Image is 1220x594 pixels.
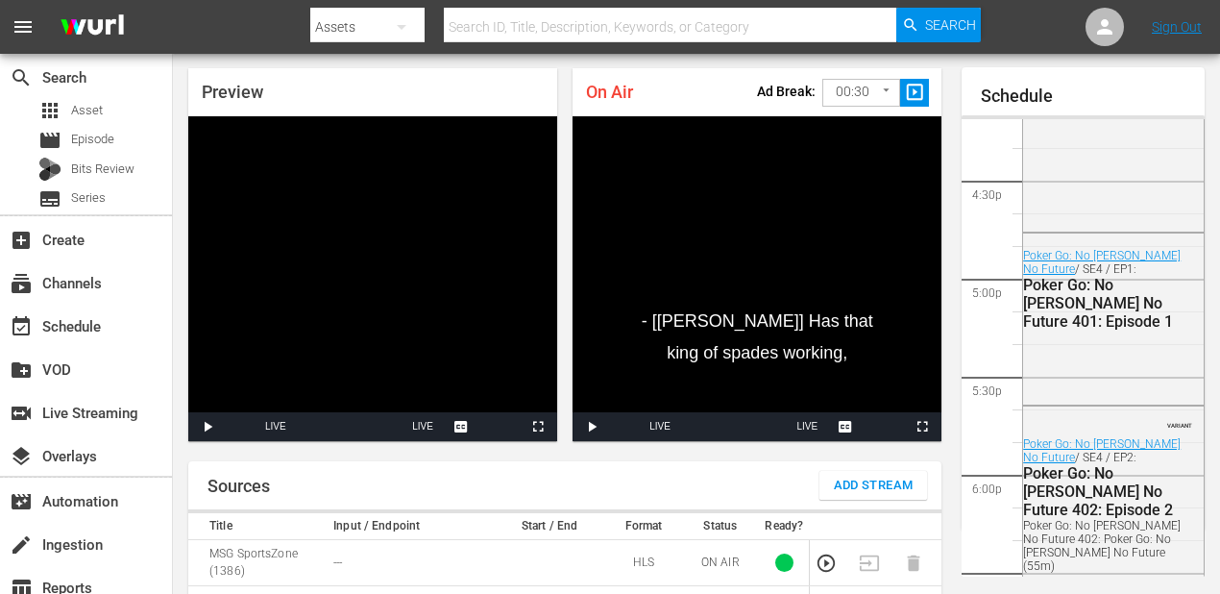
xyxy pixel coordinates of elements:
span: Asset [38,99,61,122]
td: MSG SportsZone (1386) [188,540,328,585]
button: Fullscreen [903,412,941,441]
a: Poker Go: No [PERSON_NAME] No Future [1023,249,1181,276]
span: VOD [10,359,33,382]
th: Input / Endpoint [328,513,493,540]
th: Start / End [493,513,606,540]
p: Ad Break: [757,84,816,99]
button: Picture-in-Picture [480,412,519,441]
span: Overlays [10,445,33,468]
span: Add Stream [834,475,914,497]
td: --- [328,540,493,585]
button: Captions [826,412,865,441]
span: Schedule [10,315,33,338]
a: Poker Go: No [PERSON_NAME] No Future [1023,437,1181,464]
span: Automation [10,490,33,513]
th: Status [681,513,759,540]
span: LIVE [796,421,817,432]
button: Seek to live, currently behind live [403,412,442,441]
div: Poker Go: No [PERSON_NAME] No Future 401: Episode 1 [1023,276,1199,331]
a: Sign Out [1152,19,1202,35]
button: Play [573,412,611,441]
div: Video Player [573,116,941,441]
div: Poker Go: No [PERSON_NAME] No Future 402: Poker Go: No [PERSON_NAME] No Future (55m) [1023,519,1199,573]
td: ON AIR [681,540,759,585]
div: / SE4 / EP1: [1023,249,1199,331]
h1: Schedule [981,87,1205,106]
th: Ready? [759,513,809,540]
span: Search [925,8,976,42]
div: Bits Review [38,158,61,181]
span: menu [12,15,35,38]
span: Bits Review [71,160,134,179]
button: Search [896,8,981,42]
span: On Air [586,82,633,102]
span: Episode [38,129,61,152]
th: Format [606,513,681,540]
span: Search [10,66,33,89]
span: Create [10,229,33,252]
button: Captions [442,412,480,441]
img: ans4CAIJ8jUAAAAAAAAAAAAAAAAAAAAAAAAgQb4GAAAAAAAAAAAAAAAAAAAAAAAAJMjXAAAAAAAAAAAAAAAAAAAAAAAAgAT5G... [46,5,138,50]
div: Video Player [188,116,557,441]
th: Title [188,513,328,540]
button: Add Stream [819,471,928,500]
button: Fullscreen [519,412,557,441]
span: Channels [10,272,33,295]
div: LIVE [265,412,286,441]
div: LIVE [649,412,671,441]
h1: Sources [207,477,270,496]
button: Picture-in-Picture [865,412,903,441]
span: Ingestion [10,533,33,557]
span: Series [71,188,106,208]
div: Poker Go: No [PERSON_NAME] No Future 402: Episode 2 [1023,464,1199,519]
button: Play [188,412,227,441]
span: slideshow_sharp [904,82,926,104]
span: Episode [71,130,114,149]
button: Seek to live, currently behind live [788,412,826,441]
span: Live Streaming [10,402,33,425]
td: HLS [606,540,681,585]
span: LIVE [412,421,433,432]
button: Preview Stream [816,553,837,574]
div: / SE4 / EP2: [1023,437,1199,573]
div: 00:30 [822,74,901,111]
span: Series [38,187,61,210]
span: Preview [202,82,263,102]
span: VARIANT [1167,413,1192,429]
span: Asset [71,101,103,120]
